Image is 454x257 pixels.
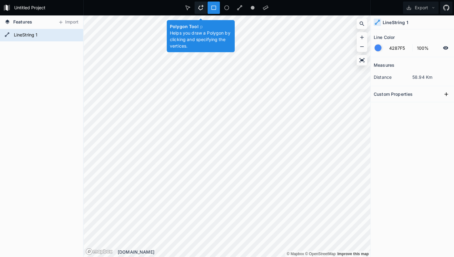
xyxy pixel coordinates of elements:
button: Import [55,17,82,27]
span: Features [13,19,32,25]
h4: Polygon Tool [170,23,232,30]
div: [DOMAIN_NAME] [118,249,370,255]
p: Helps you draw a Polygon by clicking and specifying the vertices. [170,30,232,49]
h2: Custom Properties [374,89,413,99]
a: Mapbox logo [86,248,113,255]
h4: LineString 1 [383,19,408,26]
dd: 58.94 Km [412,74,451,80]
a: Map feedback [337,252,369,256]
dt: distance [374,74,412,80]
h2: Measures [374,60,394,70]
h2: Line Color [374,32,395,42]
button: Export [403,2,439,14]
a: OpenStreetMap [305,252,336,256]
a: Mapbox [287,252,304,256]
span: p [200,24,203,29]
